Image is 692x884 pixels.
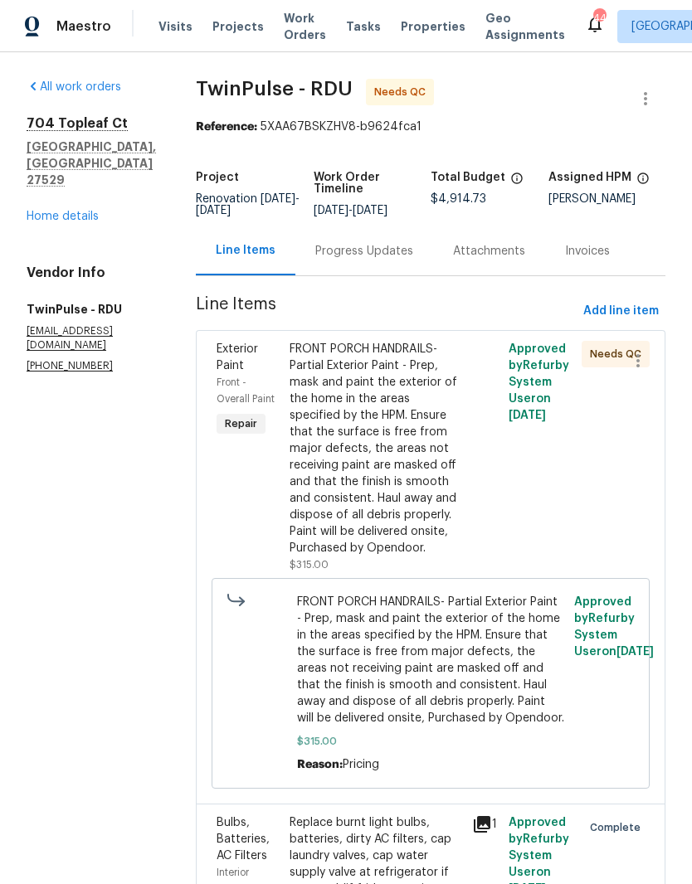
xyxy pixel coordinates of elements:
div: Attachments [453,243,525,260]
span: Needs QC [590,346,648,362]
span: Projects [212,18,264,35]
span: [DATE] [509,410,546,421]
span: [DATE] [261,193,295,205]
span: $315.00 [297,733,565,750]
h5: Work Order Timeline [314,172,431,195]
span: Visits [158,18,192,35]
span: The total cost of line items that have been proposed by Opendoor. This sum includes line items th... [510,172,524,193]
span: - [196,193,300,216]
span: TwinPulse - RDU [196,79,353,99]
a: All work orders [27,81,121,93]
span: Work Orders [284,10,326,43]
span: Needs QC [374,84,432,100]
span: Geo Assignments [485,10,565,43]
span: Repair [218,415,264,432]
span: [DATE] [314,205,348,216]
span: $4,914.73 [431,193,486,205]
span: Tasks [346,21,381,32]
span: Complete [590,819,647,836]
span: Approved by Refurby System User on [574,596,654,658]
h5: Total Budget [431,172,505,183]
span: Bulbs, Batteries, AC Filters [217,817,270,862]
span: FRONT PORCH HANDRAILS- Partial Exterior Paint - Prep, mask and paint the exterior of the home in ... [297,594,565,726]
span: Renovation [196,193,300,216]
div: [PERSON_NAME] [548,193,666,205]
div: 1 [472,814,499,834]
span: Add line item [583,301,659,322]
span: $315.00 [290,560,329,570]
span: Reason: [297,759,343,770]
b: Reference: [196,121,257,133]
span: [DATE] [196,205,231,216]
span: [DATE] [353,205,387,216]
span: - [314,205,387,216]
span: Line Items [196,296,577,327]
div: FRONT PORCH HANDRAILS- Partial Exterior Paint - Prep, mask and paint the exterior of the home in ... [290,341,462,556]
span: The hpm assigned to this work order. [636,172,650,193]
button: Add line item [577,296,665,327]
span: [DATE] [616,646,654,658]
span: Properties [401,18,465,35]
div: 5XAA67BSKZHV8-b9624fca1 [196,119,665,135]
span: Pricing [343,759,379,770]
span: Exterior Paint [217,343,258,372]
a: Home details [27,211,99,222]
h5: Project [196,172,239,183]
div: 44 [593,10,605,27]
h5: Assigned HPM [548,172,631,183]
h4: Vendor Info [27,265,156,281]
div: Progress Updates [315,243,413,260]
span: Maestro [56,18,111,35]
span: Front - Overall Paint [217,377,275,404]
div: Line Items [216,242,275,259]
h5: TwinPulse - RDU [27,301,156,318]
span: Approved by Refurby System User on [509,343,569,421]
div: Invoices [565,243,610,260]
